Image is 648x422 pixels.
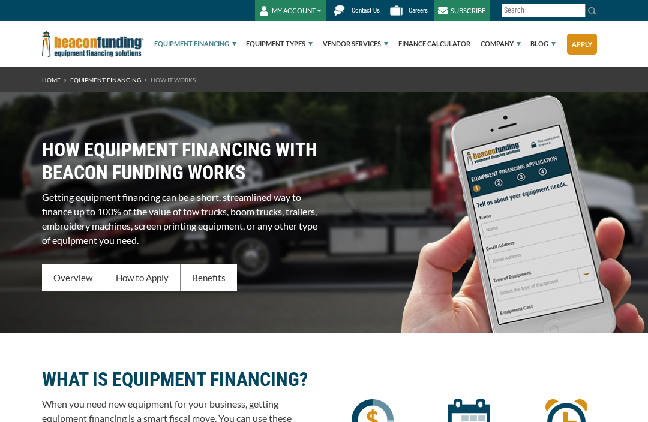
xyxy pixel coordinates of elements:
span: Careers [409,7,428,14]
a: Apply [567,34,597,55]
a: Clear search text [573,6,583,16]
img: Search [587,6,597,16]
a: Company [472,21,521,67]
input: Search [502,4,586,17]
div: How to Apply [104,264,181,291]
span: Contact Us [352,7,380,14]
div: Overview [42,264,104,291]
a: Equipment Types [237,21,313,67]
p: Getting equipment financing can be a short, streamlined way to finance up to 100% of the value of... [42,190,324,260]
h1: HOW EQUIPMENT FINANCING WITH BEACON FUNDING WORKS [42,138,324,184]
span: How It Works [151,76,196,83]
a: HOME [42,76,61,83]
div: Benefits [181,264,237,291]
a: Equipment Financing [70,76,141,83]
a: Blog [521,21,556,67]
a: Beacon Funding Corporation [42,38,144,48]
img: Beacon Funding Corporation [42,31,144,57]
a: Vendor Services [314,21,388,67]
a: Equipment Financing [145,21,236,67]
a: Finance Calculator [389,21,470,67]
h2: WHAT IS EQUIPMENT FINANCING? [42,368,312,391]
